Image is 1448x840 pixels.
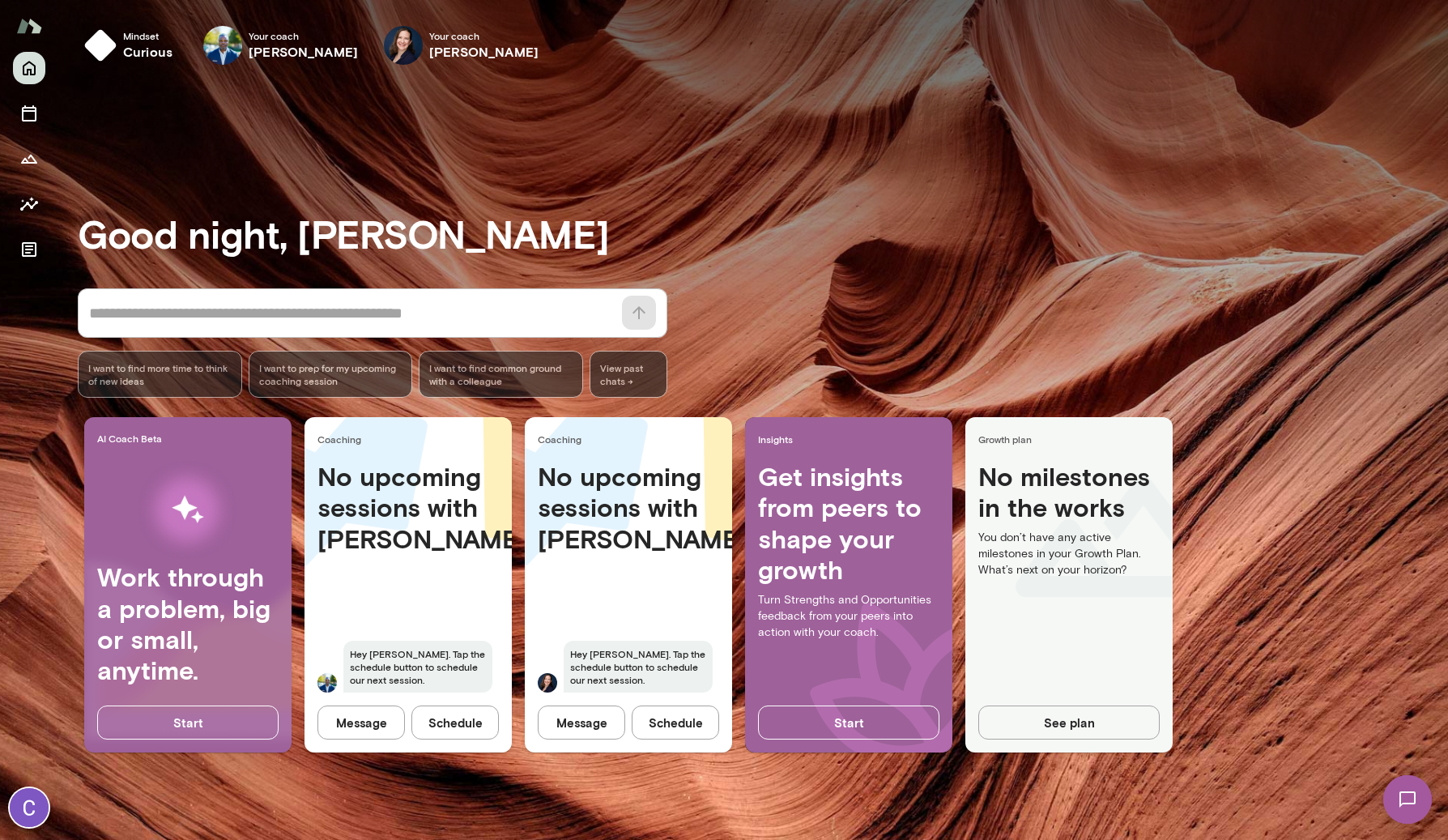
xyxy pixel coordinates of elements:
span: I want to find common ground with a colleague [429,361,573,387]
span: Coaching [538,433,726,446]
img: Mento [16,11,42,41]
button: Start [97,706,279,740]
span: Insights [758,433,946,446]
span: Coaching [317,433,505,446]
h4: No upcoming sessions with [PERSON_NAME] [317,461,499,554]
div: Jay FloydYour coach[PERSON_NAME] [192,19,369,71]
button: Documents [13,233,45,266]
button: Schedule [632,706,719,740]
span: Mindset [123,29,172,42]
img: AI Workflows [116,458,260,561]
h6: [PERSON_NAME] [249,42,358,62]
span: Hey [PERSON_NAME]. Tap the schedule button to schedule our next session. [564,641,713,693]
span: Your coach [249,29,358,42]
h3: Good night, [PERSON_NAME] [78,211,1448,256]
button: Growth Plan [13,143,45,175]
img: Anna Bethke [384,26,423,65]
span: View past chats -> [590,351,667,398]
div: I want to find more time to think of new ideas [78,351,242,398]
button: Message [538,706,625,740]
button: Insights [13,188,45,220]
span: I want to find more time to think of new ideas [88,361,232,387]
span: Your coach [429,29,539,42]
h4: Get insights from peers to shape your growth [758,461,939,586]
h4: No upcoming sessions with [PERSON_NAME] [538,461,719,554]
img: Jay Floyd [203,26,242,65]
img: mindset [84,29,117,62]
h6: curious [123,42,172,62]
h4: No milestones in the works [978,461,1160,530]
p: You don’t have any active milestones in your Growth Plan. What’s next on your horizon? [978,530,1160,578]
h6: [PERSON_NAME] [429,42,539,62]
div: I want to prep for my upcoming coaching session [249,351,413,398]
button: Sessions [13,97,45,130]
button: Start [758,706,939,740]
img: Charlie Mei [10,788,49,827]
span: Growth plan [978,433,1166,446]
span: Hey [PERSON_NAME]. Tap the schedule button to schedule our next session. [343,641,492,693]
img: Anna Bethke Bethke [538,673,557,693]
div: I want to find common ground with a colleague [419,351,583,398]
span: I want to prep for my upcoming coaching session [259,361,402,387]
button: Message [317,706,405,740]
button: Home [13,52,45,84]
button: Schedule [411,706,499,740]
p: Turn Strengths and Opportunities feedback from your peers into action with your coach. [758,592,939,641]
button: See plan [978,706,1160,740]
img: Jay Floyd Floyd [317,673,337,693]
span: AI Coach Beta [97,432,285,445]
button: Mindsetcurious [78,19,185,71]
div: Anna BethkeYour coach[PERSON_NAME] [373,19,550,71]
h4: Work through a problem, big or small, anytime. [97,561,279,686]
